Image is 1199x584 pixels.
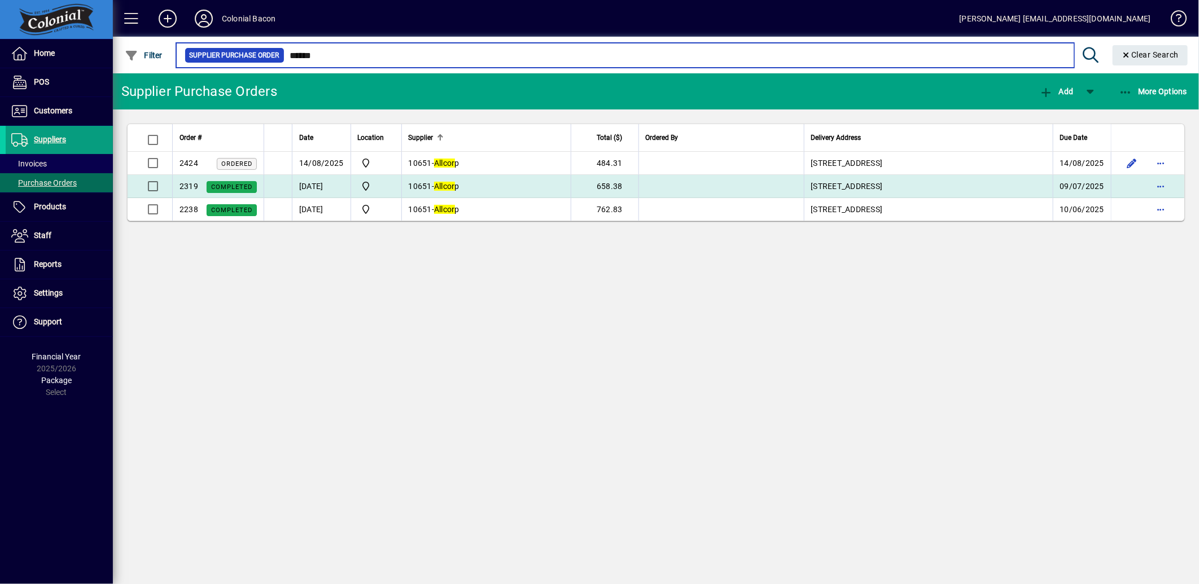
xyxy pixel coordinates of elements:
[11,159,47,168] span: Invoices
[401,198,571,221] td: -
[34,49,55,58] span: Home
[401,175,571,198] td: -
[1060,131,1105,144] div: Due Date
[6,68,113,96] a: POS
[1122,50,1179,59] span: Clear Search
[6,39,113,68] a: Home
[358,179,395,193] span: Colonial Bacon
[180,182,198,191] span: 2319
[646,131,797,144] div: Ordered By
[804,175,1053,198] td: [STREET_ADDRESS]
[292,152,351,175] td: 14/08/2025
[434,182,455,191] em: Allcor
[434,159,460,168] span: p
[409,182,432,191] span: 10651
[571,175,638,198] td: 658.38
[646,131,679,144] span: Ordered By
[6,154,113,173] a: Invoices
[1113,45,1188,65] button: Clear
[434,182,460,191] span: p
[571,152,638,175] td: 484.31
[6,222,113,250] a: Staff
[804,198,1053,221] td: [STREET_ADDRESS]
[1152,154,1170,172] button: More options
[960,10,1151,28] div: [PERSON_NAME] [EMAIL_ADDRESS][DOMAIN_NAME]
[1053,175,1112,198] td: 09/07/2025
[190,50,279,61] span: Supplier Purchase Order
[11,178,77,187] span: Purchase Orders
[180,131,202,144] span: Order #
[1123,154,1141,172] button: Edit
[1119,87,1188,96] span: More Options
[409,131,434,144] span: Supplier
[1053,198,1112,221] td: 10/06/2025
[34,135,66,144] span: Suppliers
[1162,2,1185,39] a: Knowledge Base
[222,10,275,28] div: Colonial Bacon
[1036,81,1076,102] button: Add
[1039,87,1073,96] span: Add
[1116,81,1191,102] button: More Options
[122,45,165,65] button: Filter
[6,308,113,336] a: Support
[34,288,63,297] span: Settings
[221,160,252,168] span: Ordered
[6,279,113,308] a: Settings
[6,173,113,192] a: Purchase Orders
[211,183,252,191] span: Completed
[358,131,384,144] span: Location
[434,159,455,168] em: Allcor
[150,8,186,29] button: Add
[358,131,395,144] div: Location
[434,205,455,214] em: Allcor
[409,159,432,168] span: 10651
[211,207,252,214] span: Completed
[34,231,51,240] span: Staff
[180,159,198,168] span: 2424
[409,205,432,214] span: 10651
[292,198,351,221] td: [DATE]
[34,317,62,326] span: Support
[6,193,113,221] a: Products
[6,97,113,125] a: Customers
[401,152,571,175] td: -
[34,202,66,211] span: Products
[811,131,861,144] span: Delivery Address
[41,376,72,385] span: Package
[434,205,460,214] span: p
[358,156,395,170] span: Colonial Bacon
[34,260,62,269] span: Reports
[34,77,49,86] span: POS
[1152,200,1170,218] button: More options
[299,131,344,144] div: Date
[6,251,113,279] a: Reports
[125,51,163,60] span: Filter
[292,175,351,198] td: [DATE]
[34,106,72,115] span: Customers
[409,131,564,144] div: Supplier
[186,8,222,29] button: Profile
[1053,152,1112,175] td: 14/08/2025
[180,131,257,144] div: Order #
[1152,177,1170,195] button: More options
[578,131,633,144] div: Total ($)
[32,352,81,361] span: Financial Year
[180,205,198,214] span: 2238
[299,131,313,144] span: Date
[597,131,623,144] span: Total ($)
[121,82,277,100] div: Supplier Purchase Orders
[1060,131,1088,144] span: Due Date
[571,198,638,221] td: 762.83
[358,203,395,216] span: Colonial Bacon
[804,152,1053,175] td: [STREET_ADDRESS]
